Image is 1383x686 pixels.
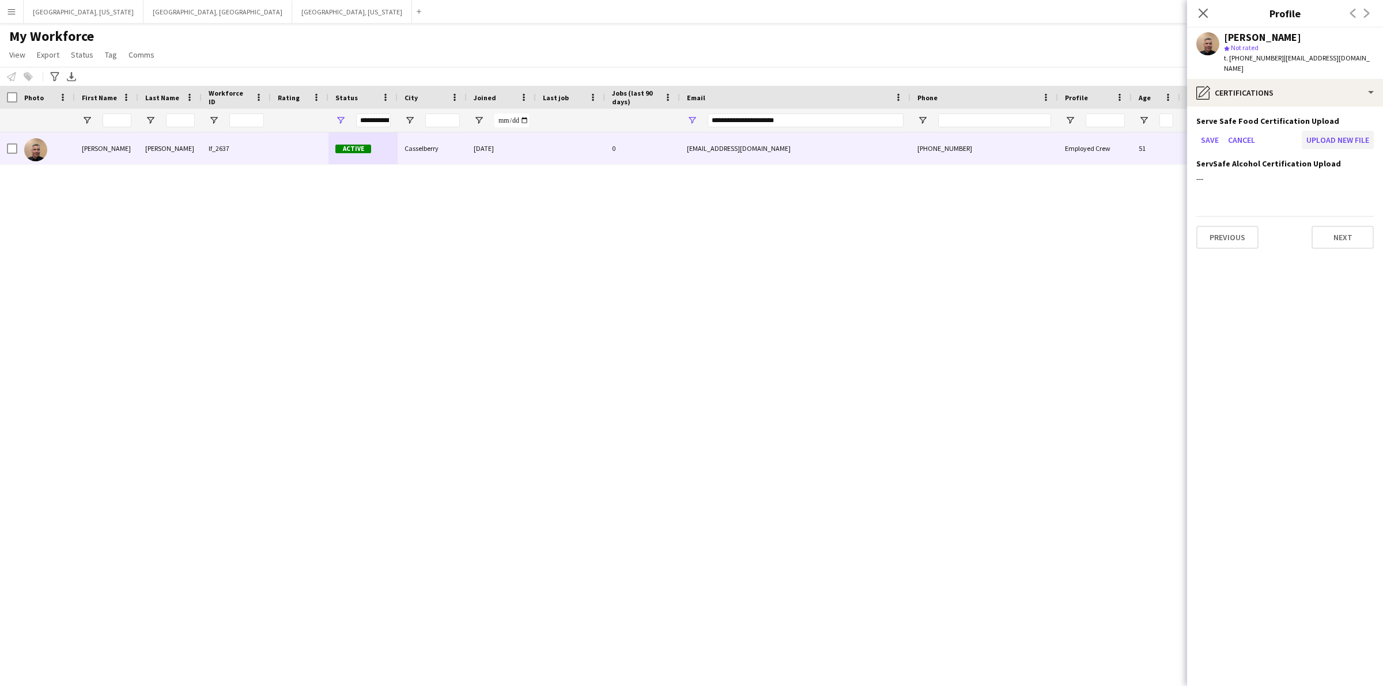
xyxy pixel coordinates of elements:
[145,93,179,102] span: Last Name
[145,115,156,126] button: Open Filter Menu
[917,115,928,126] button: Open Filter Menu
[37,50,59,60] span: Export
[1196,226,1259,249] button: Previous
[1196,131,1223,149] button: Save
[82,93,117,102] span: First Name
[543,93,569,102] span: Last job
[48,70,62,84] app-action-btn: Advanced filters
[103,113,131,127] input: First Name Filter Input
[474,115,484,126] button: Open Filter Menu
[938,113,1051,127] input: Phone Filter Input
[278,93,300,102] span: Rating
[910,132,1058,164] div: [PHONE_NUMBER]
[143,1,292,23] button: [GEOGRAPHIC_DATA], [GEOGRAPHIC_DATA]
[209,115,219,126] button: Open Filter Menu
[124,47,159,62] a: Comms
[100,47,122,62] a: Tag
[680,132,910,164] div: [EMAIL_ADDRESS][DOMAIN_NAME]
[708,113,904,127] input: Email Filter Input
[1187,6,1383,21] h3: Profile
[66,47,98,62] a: Status
[467,132,536,164] div: [DATE]
[917,93,938,102] span: Phone
[1312,226,1374,249] button: Next
[1139,93,1151,102] span: Age
[24,1,143,23] button: [GEOGRAPHIC_DATA], [US_STATE]
[494,113,529,127] input: Joined Filter Input
[1058,132,1132,164] div: Employed Crew
[229,113,264,127] input: Workforce ID Filter Input
[687,115,697,126] button: Open Filter Menu
[335,145,371,153] span: Active
[405,115,415,126] button: Open Filter Menu
[105,50,117,60] span: Tag
[24,93,44,102] span: Photo
[1224,32,1301,43] div: [PERSON_NAME]
[65,70,78,84] app-action-btn: Export XLSX
[1231,43,1259,52] span: Not rated
[687,93,705,102] span: Email
[1086,113,1125,127] input: Profile Filter Input
[1065,93,1088,102] span: Profile
[1196,116,1339,126] h3: Serve Safe Food Certification Upload
[425,113,460,127] input: City Filter Input
[75,132,138,164] div: [PERSON_NAME]
[1196,158,1341,169] h3: ServSafe Alcohol Certification Upload
[1196,173,1374,184] div: ---
[32,47,64,62] a: Export
[612,89,659,106] span: Jobs (last 90 days)
[405,93,418,102] span: City
[335,93,358,102] span: Status
[292,1,412,23] button: [GEOGRAPHIC_DATA], [US_STATE]
[1065,115,1075,126] button: Open Filter Menu
[1223,131,1260,149] button: Cancel
[129,50,154,60] span: Comms
[1187,79,1383,107] div: Certifications
[398,132,467,164] div: Casselberry
[82,115,92,126] button: Open Filter Menu
[202,132,271,164] div: lf_2637
[209,89,250,106] span: Workforce ID
[1159,113,1173,127] input: Age Filter Input
[1224,54,1284,62] span: t. [PHONE_NUMBER]
[1302,131,1374,149] button: Upload new file
[9,50,25,60] span: View
[166,113,195,127] input: Last Name Filter Input
[1139,115,1149,126] button: Open Filter Menu
[5,47,30,62] a: View
[138,132,202,164] div: [PERSON_NAME]
[474,93,496,102] span: Joined
[24,138,47,161] img: William Willson
[335,115,346,126] button: Open Filter Menu
[9,28,94,45] span: My Workforce
[605,132,680,164] div: 0
[71,50,93,60] span: Status
[1224,54,1370,73] span: | [EMAIL_ADDRESS][DOMAIN_NAME]
[1132,132,1180,164] div: 51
